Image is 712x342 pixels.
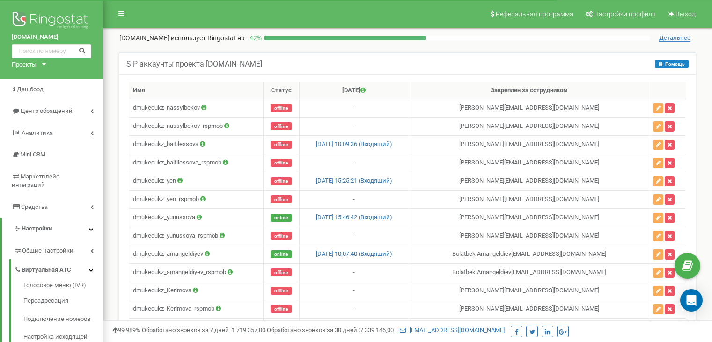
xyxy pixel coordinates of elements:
td: [PERSON_NAME] [EMAIL_ADDRESS][DOMAIN_NAME] [409,117,649,135]
td: Smagul Dariya [EMAIL_ADDRESS][DOMAIN_NAME] [409,318,649,336]
td: dmukedukz_yen_rspmob [129,190,264,208]
span: Обработано звонков за 30 дней : [267,327,394,334]
td: Bolatbek Amangeldiev [EMAIL_ADDRESS][DOMAIN_NAME] [409,263,649,282]
td: dmukedukz_yunussova_rspmob [129,227,264,245]
td: - [299,282,409,300]
th: Закреплен за сотрудником [409,82,649,99]
span: 99,989% [112,327,140,334]
td: dmukedukz_Kerimova [129,282,264,300]
a: [DATE] 10:09:36 (Входящий) [316,141,392,148]
a: [DOMAIN_NAME] [12,33,91,42]
span: Настройки профиля [594,10,656,18]
span: offline [271,305,292,313]
span: Средства [21,203,48,210]
span: offline [271,122,292,130]
td: - [299,190,409,208]
td: - [299,227,409,245]
td: [PERSON_NAME] [EMAIL_ADDRESS][DOMAIN_NAME] [409,208,649,227]
span: Обработано звонков за 7 дней : [142,327,265,334]
h5: SIP аккаунты проекта [DOMAIN_NAME] [126,60,262,68]
img: Ringostat logo [12,9,91,33]
span: offline [271,268,292,276]
td: dmukedukz_yunussova [129,208,264,227]
span: Реферальная программа [496,10,573,18]
span: Настройки [22,225,52,232]
td: - [299,99,409,117]
span: offline [271,177,292,185]
span: Выход [675,10,696,18]
td: [PERSON_NAME] [EMAIL_ADDRESS][DOMAIN_NAME] [409,154,649,172]
span: online [271,250,292,258]
span: Виртуальная АТС [22,266,71,275]
td: [PERSON_NAME] [EMAIL_ADDRESS][DOMAIN_NAME] [409,172,649,190]
th: Имя [129,82,264,99]
p: 42 % [245,33,264,43]
u: 7 339 146,00 [360,327,394,334]
td: - [299,300,409,318]
td: [PERSON_NAME] [EMAIL_ADDRESS][DOMAIN_NAME] [409,227,649,245]
button: Помощь [655,60,689,68]
span: Детальнее [659,34,690,42]
p: [DOMAIN_NAME] [119,33,245,43]
span: offline [271,159,292,167]
span: Центр обращений [21,107,73,114]
td: dmukedukz_nassylbekov_rspmob [129,117,264,135]
td: - [299,154,409,172]
span: Mini CRM [20,151,45,158]
u: 1 719 357,00 [232,327,265,334]
th: Статус [263,82,299,99]
div: Проекты [12,60,37,69]
td: - [299,117,409,135]
a: [DATE] 10:07:40 (Входящий) [316,250,392,257]
span: online [271,214,292,222]
span: offline [271,141,292,149]
span: Маркетплейс интеграций [12,173,59,189]
td: - [299,263,409,282]
span: offline [271,232,292,240]
a: Подключение номеров [23,310,103,328]
input: Поиск по номеру [12,44,91,58]
a: Общие настройки [14,240,103,259]
a: [EMAIL_ADDRESS][DOMAIN_NAME] [400,327,505,334]
span: offline [271,195,292,203]
a: Виртуальная АТС [14,259,103,278]
td: [PERSON_NAME] [EMAIL_ADDRESS][DOMAIN_NAME] [409,99,649,117]
td: [PERSON_NAME] [EMAIL_ADDRESS][DOMAIN_NAME] [409,135,649,154]
a: [DATE] 15:46:42 (Входящий) [316,214,392,221]
td: [PERSON_NAME] [EMAIL_ADDRESS][DOMAIN_NAME] [409,282,649,300]
span: offline [271,104,292,112]
td: Bolatbek Amangeldiev [EMAIL_ADDRESS][DOMAIN_NAME] [409,245,649,263]
td: dmukedukz_Smagul [129,318,264,336]
td: [PERSON_NAME] [EMAIL_ADDRESS][DOMAIN_NAME] [409,190,649,208]
span: offline [271,287,292,295]
td: dmukedukz_baitilessova_rspmob [129,154,264,172]
span: Дашборд [17,86,44,93]
td: dmukedukz_yen [129,172,264,190]
span: Аналитика [22,129,53,136]
td: [PERSON_NAME] [EMAIL_ADDRESS][DOMAIN_NAME] [409,300,649,318]
td: dmukedukz_Kerimova_rspmob [129,300,264,318]
a: Голосовое меню (IVR) [23,281,103,292]
td: dmukedukz_amangeldiyev_rspmob [129,263,264,282]
div: Open Intercom Messenger [680,289,703,312]
td: - [299,318,409,336]
a: Переадресация [23,292,103,310]
th: [DATE] [299,82,409,99]
a: Настройки [2,218,103,240]
td: dmukedukz_nassylbekov [129,99,264,117]
a: [DATE] 15:25:21 (Входящий) [316,177,392,184]
td: dmukedukz_baitilessova [129,135,264,154]
span: использует Ringostat на [171,34,245,42]
span: Общие настройки [22,246,73,255]
td: dmukedukz_amangeldiyev [129,245,264,263]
